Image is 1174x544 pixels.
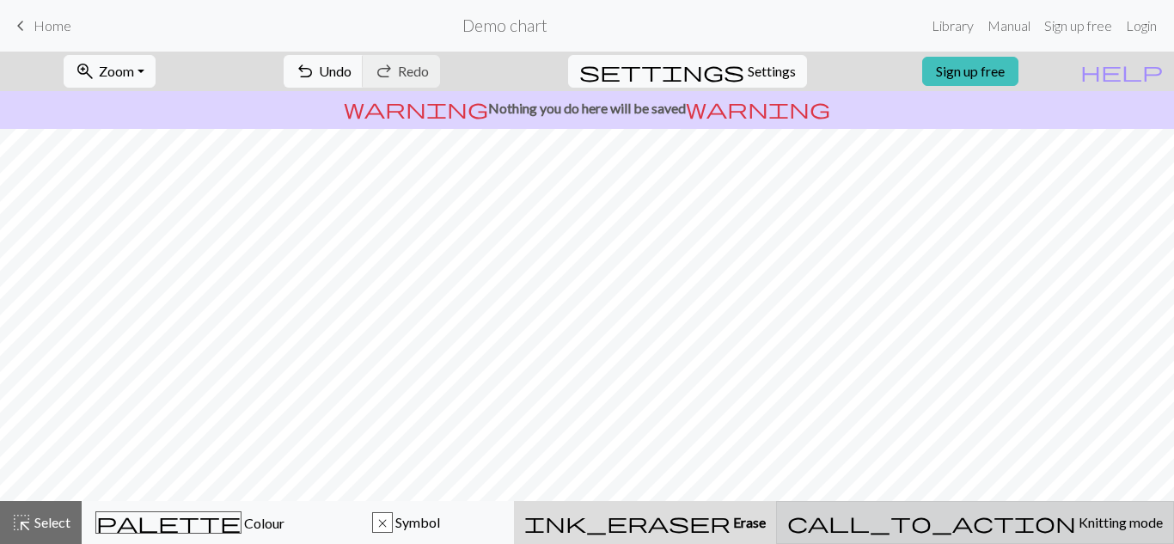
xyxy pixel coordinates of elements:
div: x [373,513,392,534]
a: Sign up free [1037,9,1119,43]
span: help [1080,59,1163,83]
span: Erase [731,514,766,530]
span: warning [686,96,830,120]
span: ink_eraser [524,510,731,535]
p: Nothing you do here will be saved [7,98,1167,119]
button: Erase [514,501,776,544]
span: undo [295,59,315,83]
span: zoom_in [75,59,95,83]
h2: Demo chart [462,15,547,35]
span: palette [96,510,241,535]
button: Knitting mode [776,501,1174,544]
span: warning [344,96,488,120]
button: Undo [284,55,364,88]
span: settings [579,59,744,83]
a: Library [925,9,981,43]
span: Knitting mode [1076,514,1163,530]
span: highlight_alt [11,510,32,535]
span: Undo [319,63,352,79]
span: Zoom [99,63,134,79]
span: keyboard_arrow_left [10,14,31,38]
button: Zoom [64,55,156,88]
a: Home [10,11,71,40]
a: Login [1119,9,1164,43]
button: Colour [82,501,298,544]
span: Settings [748,61,796,82]
button: x Symbol [298,501,515,544]
a: Manual [981,9,1037,43]
i: Settings [579,61,744,82]
span: Colour [242,515,284,531]
a: Sign up free [922,57,1018,86]
span: Symbol [393,514,440,530]
span: Select [32,514,70,530]
span: call_to_action [787,510,1076,535]
span: Home [34,17,71,34]
button: SettingsSettings [568,55,807,88]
